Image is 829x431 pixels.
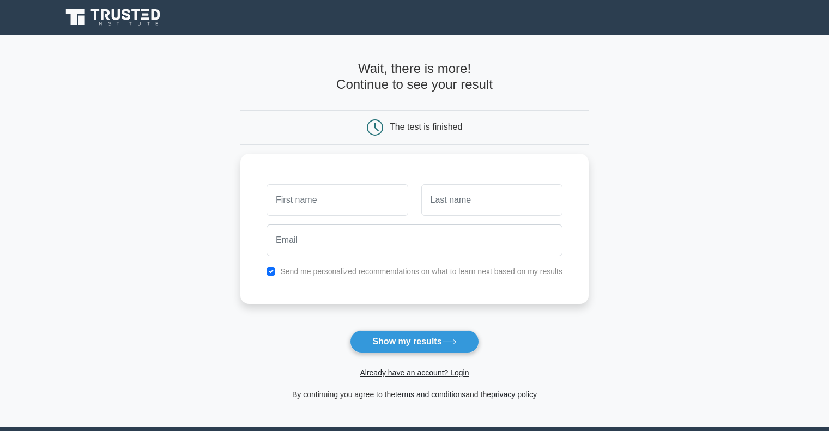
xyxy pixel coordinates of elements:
[390,122,462,131] div: The test is finished
[491,390,537,399] a: privacy policy
[395,390,465,399] a: terms and conditions
[350,330,479,353] button: Show my results
[421,184,562,216] input: Last name
[280,267,562,276] label: Send me personalized recommendations on what to learn next based on my results
[267,224,562,256] input: Email
[240,61,589,93] h4: Wait, there is more! Continue to see your result
[234,388,595,401] div: By continuing you agree to the and the
[360,368,469,377] a: Already have an account? Login
[267,184,408,216] input: First name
